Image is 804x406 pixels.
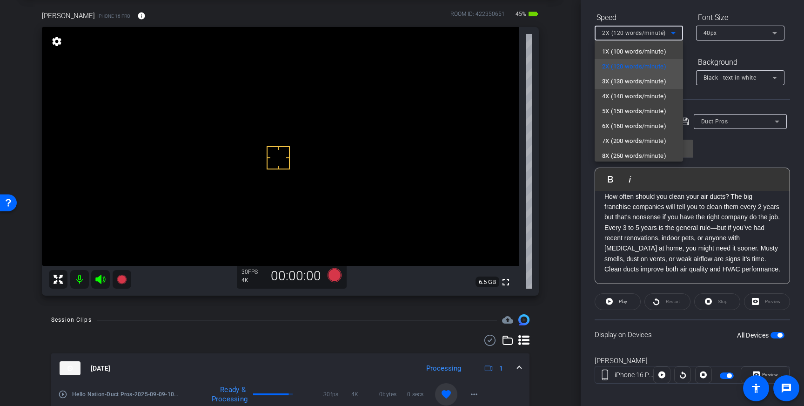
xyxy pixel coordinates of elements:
span: 5X (150 words/minute) [602,106,666,117]
span: 8X (250 words/minute) [602,150,666,162]
span: 2X (120 words/minute) [602,61,666,72]
span: 4X (140 words/minute) [602,91,666,102]
span: 3X (130 words/minute) [602,76,666,87]
span: 7X (200 words/minute) [602,135,666,147]
span: 6X (160 words/minute) [602,121,666,132]
span: 1X (100 words/minute) [602,46,666,57]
